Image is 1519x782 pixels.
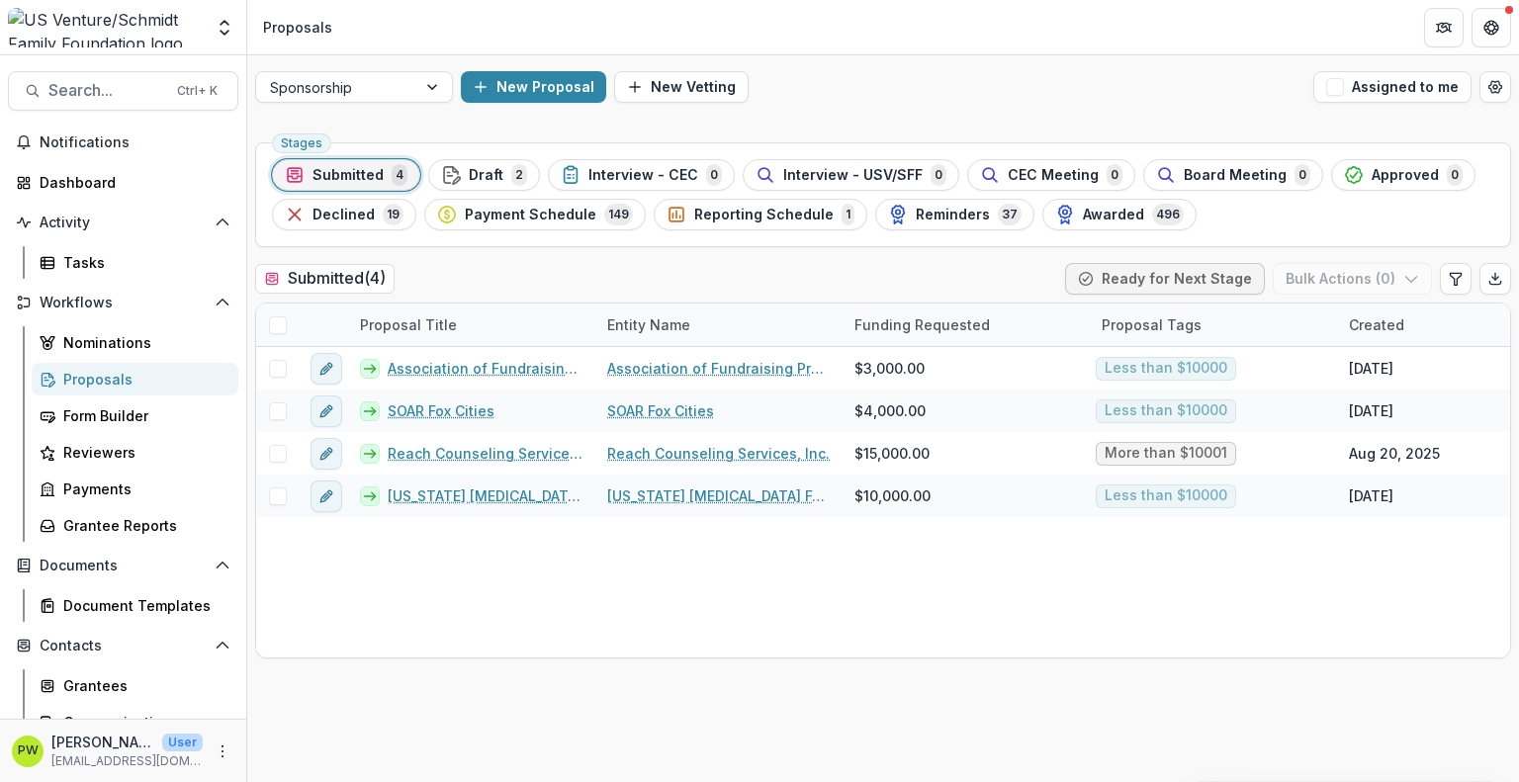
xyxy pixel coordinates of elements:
button: Interview - CEC0 [548,159,735,191]
div: Proposal Title [348,304,595,346]
div: Form Builder [63,405,223,426]
a: Nominations [32,326,238,359]
div: Dashboard [40,172,223,193]
button: edit [311,480,342,512]
span: Reminders [916,207,990,223]
div: Aug 20, 2025 [1349,443,1440,464]
div: Nominations [63,332,223,353]
span: 0 [1295,164,1310,186]
div: Grantees [63,675,223,696]
button: Open Documents [8,550,238,581]
a: Reach Counseling Services, Inc. - 2025 - Out of Cycle Sponsorship Application [388,443,583,464]
div: Proposal Tags [1090,304,1337,346]
span: Workflows [40,295,207,311]
span: Contacts [40,638,207,654]
a: Payments [32,473,238,505]
div: Grantee Reports [63,515,223,536]
span: Declined [313,207,375,223]
button: New Vetting [614,71,749,103]
button: Ready for Next Stage [1065,263,1265,295]
span: 1 [842,204,854,225]
button: Open Workflows [8,287,238,318]
a: Dashboard [8,166,238,199]
span: Search... [48,81,165,100]
div: Parker Wolf [18,744,39,757]
span: Awarded [1083,207,1144,223]
span: $10,000.00 [854,485,931,506]
div: Proposal Tags [1090,314,1213,335]
a: Form Builder [32,399,238,432]
a: Association of Fundraising Professionals - Northeast [US_STATE] Chapter [607,358,831,379]
div: Document Templates [63,595,223,616]
button: edit [311,353,342,385]
img: US Venture/Schmidt Family Foundation logo [8,8,203,47]
button: Export table data [1479,263,1511,295]
button: Open Contacts [8,630,238,661]
span: Approved [1372,167,1439,184]
span: 496 [1152,204,1184,225]
span: 4 [392,164,407,186]
span: $4,000.00 [854,400,926,421]
a: Document Templates [32,589,238,622]
span: Submitted [313,167,384,184]
button: Draft2 [428,159,540,191]
a: SOAR Fox Cities [607,400,714,421]
p: User [162,734,203,751]
button: Partners [1424,8,1464,47]
div: Proposals [263,17,332,38]
span: 0 [706,164,722,186]
button: edit [311,395,342,427]
span: Stages [281,136,322,150]
h2: Submitted ( 4 ) [255,264,395,293]
div: Proposal Title [348,314,469,335]
a: Communications [32,706,238,739]
div: Ctrl + K [173,80,222,102]
button: Reminders37 [875,199,1034,230]
div: [DATE] [1349,485,1393,506]
span: $15,000.00 [854,443,930,464]
span: 0 [1447,164,1463,186]
span: 19 [383,204,403,225]
div: Entity Name [595,304,843,346]
span: Board Meeting [1184,167,1287,184]
button: Declined19 [272,199,416,230]
div: Created [1337,314,1416,335]
button: Approved0 [1331,159,1475,191]
button: CEC Meeting0 [967,159,1135,191]
span: 2 [511,164,527,186]
span: CEC Meeting [1008,167,1099,184]
button: Reporting Schedule1 [654,199,867,230]
a: Proposals [32,363,238,395]
button: Awarded496 [1042,199,1197,230]
span: Payment Schedule [465,207,596,223]
a: Grantee Reports [32,509,238,542]
button: Edit table settings [1440,263,1472,295]
div: [DATE] [1349,400,1393,421]
div: [DATE] [1349,358,1393,379]
div: Funding Requested [843,304,1090,346]
button: Get Help [1472,8,1511,47]
button: Assigned to me [1313,71,1472,103]
span: 149 [604,204,633,225]
span: Reporting Schedule [694,207,834,223]
nav: breadcrumb [255,13,340,42]
span: Notifications [40,134,230,151]
span: Activity [40,215,207,231]
button: New Proposal [461,71,606,103]
span: 37 [998,204,1022,225]
button: Payment Schedule149 [424,199,646,230]
span: 0 [931,164,946,186]
div: Proposals [63,369,223,390]
div: Payments [63,478,223,499]
a: Reviewers [32,436,238,469]
a: SOAR Fox Cities [388,400,494,421]
span: Documents [40,558,207,574]
p: [EMAIL_ADDRESS][DOMAIN_NAME] [51,752,203,770]
span: 0 [1107,164,1122,186]
div: Communications [63,712,223,733]
button: Open table manager [1479,71,1511,103]
button: Submitted4 [272,159,420,191]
